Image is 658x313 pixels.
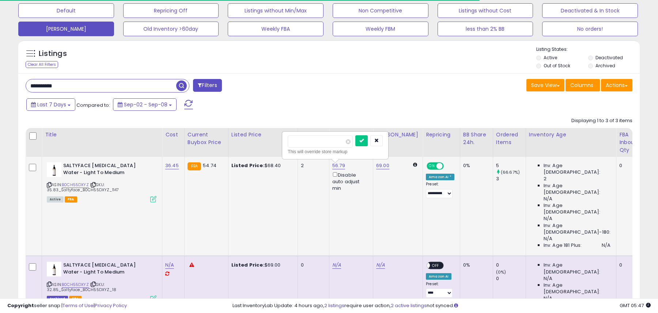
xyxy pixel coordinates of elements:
[496,269,506,275] small: (0%)
[113,98,177,111] button: Sep-02 - Sep-08
[47,196,64,203] span: All listings currently available for purchase on Amazon
[496,262,526,268] div: 0
[443,163,454,169] span: OFF
[47,162,61,177] img: 31-cXZoO63L._SL40_.jpg
[95,302,127,309] a: Privacy Policy
[124,101,167,108] span: Sep-02 - Sep-08
[376,162,389,169] a: 69.00
[65,196,77,203] span: FBA
[529,131,613,139] div: Inventory Age
[544,196,552,202] span: N/A
[426,282,454,298] div: Preset:
[376,131,420,139] div: [PERSON_NAME]
[18,3,114,18] button: Default
[544,242,582,249] span: Inv. Age 181 Plus:
[165,131,181,139] div: Cost
[332,171,367,192] div: Disable auto adjust min
[544,215,552,222] span: N/A
[438,22,533,36] button: less than 2% BB
[228,22,324,36] button: Weekly FBA
[544,282,610,295] span: Inv. Age [DEMOGRAPHIC_DATA]:
[542,22,638,36] button: No orders!
[62,182,89,188] a: B0CH55DXYZ
[228,3,324,18] button: Listings without Min/Max
[595,63,615,69] label: Archived
[463,162,487,169] div: 0%
[544,54,557,61] label: Active
[47,162,156,201] div: ASIN:
[496,275,526,282] div: 0
[231,261,265,268] b: Listed Price:
[301,162,324,169] div: 2
[39,49,67,59] h5: Listings
[438,3,533,18] button: Listings without Cost
[566,79,600,91] button: Columns
[47,182,119,193] span: | SKU: 35.83_Saltyface_B0CH55DXYZ_1147
[332,131,370,139] div: Min Price
[63,162,152,178] b: SALTYFACE [MEDICAL_DATA] Water - Light To Medium
[7,302,34,309] strong: Copyright
[123,22,219,36] button: Old Inventory >60day
[231,131,295,139] div: Listed Price
[231,262,292,268] div: $69.00
[536,46,639,53] p: Listing States:
[501,169,520,175] small: (66.67%)
[463,262,487,268] div: 0%
[426,131,457,139] div: Repricing
[463,131,490,146] div: BB Share 24h.
[496,131,523,146] div: Ordered Items
[544,262,610,275] span: Inv. Age [DEMOGRAPHIC_DATA]:
[26,98,75,111] button: Last 7 Days
[376,261,385,269] a: N/A
[301,262,324,268] div: 0
[544,176,547,182] span: 2
[426,273,451,280] div: Amazon AI
[620,302,651,309] span: 2025-09-16 05:47 GMT
[188,162,201,170] small: FBA
[45,131,159,139] div: Title
[619,262,639,268] div: 0
[595,54,623,61] label: Deactivated
[193,79,222,92] button: Filters
[62,282,89,288] a: B0CH55DXYZ
[571,117,632,124] div: Displaying 1 to 3 of 3 items
[47,282,116,293] span: | SKU: 32.85_Saltyface_B0CH55DXYZ_18
[602,242,610,249] span: N/A
[165,162,179,169] a: 36.45
[188,131,225,146] div: Current Buybox Price
[123,3,219,18] button: Repricing Off
[231,162,265,169] b: Listed Price:
[601,79,632,91] button: Actions
[63,302,94,309] a: Terms of Use
[544,202,610,215] span: Inv. Age [DEMOGRAPHIC_DATA]:
[301,131,326,146] div: Fulfillable Quantity
[544,63,570,69] label: Out of Stock
[232,302,651,309] div: Last InventoryLab Update: 4 hours ago, require user action, not synced.
[544,235,552,242] span: N/A
[619,131,641,154] div: FBA inbound Qty
[37,101,66,108] span: Last 7 Days
[391,302,427,309] a: 2 active listings
[427,163,436,169] span: ON
[47,262,61,276] img: 31-cXZoO63L._SL40_.jpg
[18,22,114,36] button: [PERSON_NAME]
[526,79,564,91] button: Save View
[430,263,442,269] span: OFF
[544,275,552,282] span: N/A
[332,261,341,269] a: N/A
[426,182,454,198] div: Preset:
[426,174,454,180] div: Amazon AI *
[332,162,345,169] a: 56.79
[203,162,216,169] span: 54.74
[7,302,127,309] div: seller snap | |
[542,3,638,18] button: Deactivated & In Stock
[496,176,526,182] div: 3
[544,162,610,176] span: Inv. Age [DEMOGRAPHIC_DATA]:
[619,162,639,169] div: 0
[333,3,428,18] button: Non Competitive
[324,302,344,309] a: 2 listings
[496,162,526,169] div: 5
[288,148,383,155] div: This will override store markup
[165,261,174,269] a: N/A
[47,262,156,301] div: ASIN:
